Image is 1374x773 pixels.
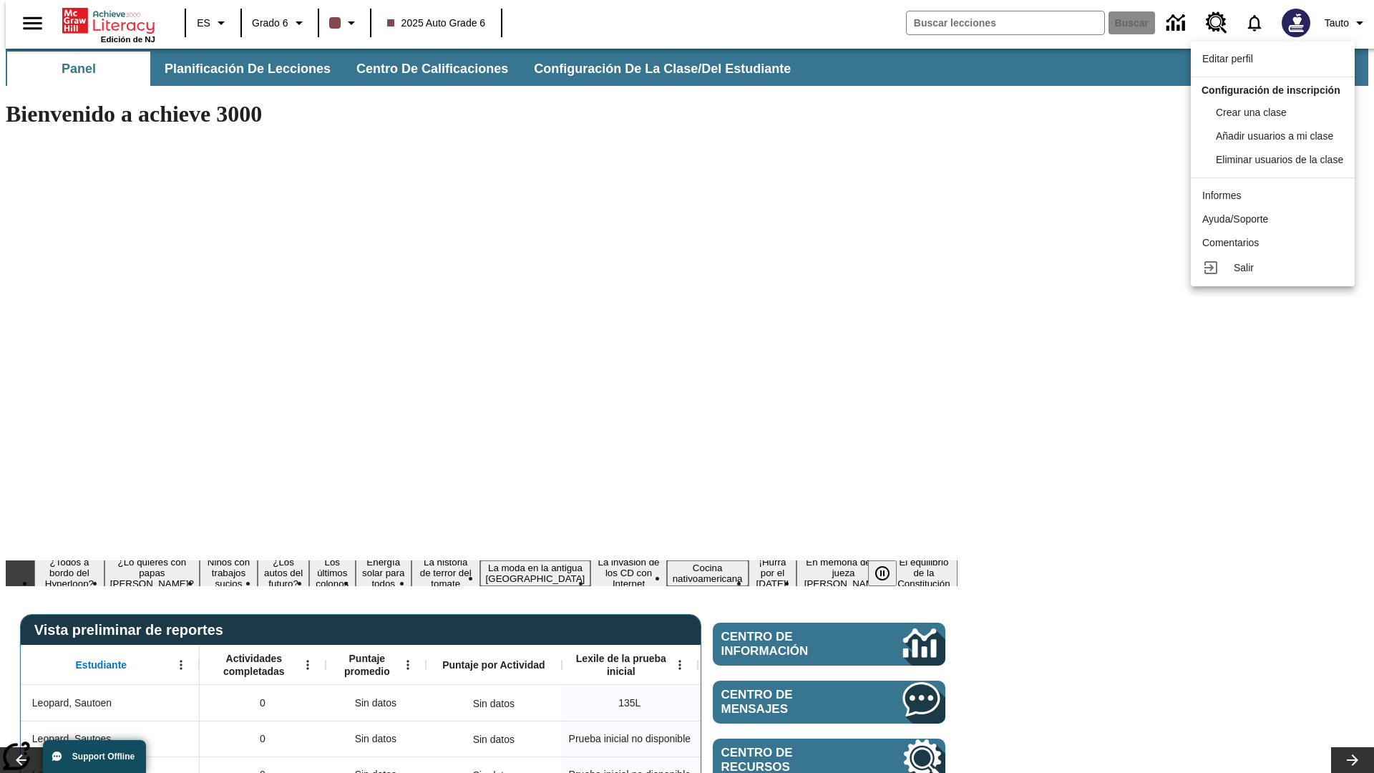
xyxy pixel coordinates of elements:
[1216,154,1343,165] span: Eliminar usuarios de la clase
[1202,84,1340,96] span: Configuración de inscripción
[1202,190,1241,201] span: Informes
[1202,237,1259,248] span: Comentarios
[1234,262,1254,273] span: Salir
[1202,213,1268,225] span: Ayuda/Soporte
[1216,107,1287,118] span: Crear una clase
[1216,130,1333,142] span: Añadir usuarios a mi clase
[1202,53,1253,64] span: Editar perfil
